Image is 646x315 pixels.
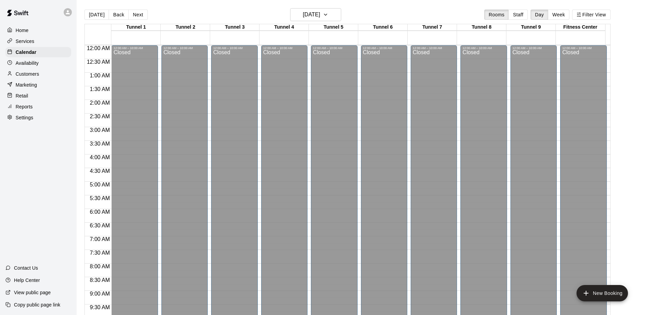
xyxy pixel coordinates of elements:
[85,59,112,65] span: 12:30 AM
[16,114,33,121] p: Settings
[5,102,71,112] a: Reports
[531,10,548,20] button: Day
[14,265,38,271] p: Contact Us
[16,49,36,56] p: Calendar
[508,10,528,20] button: Staff
[16,27,29,34] p: Home
[88,195,112,201] span: 5:30 AM
[213,46,255,50] div: 12:00 AM – 10:00 AM
[5,58,71,68] a: Availability
[5,112,71,123] a: Settings
[16,81,37,88] p: Marketing
[88,250,112,256] span: 7:30 AM
[14,277,40,284] p: Help Center
[548,10,569,20] button: Week
[88,168,112,174] span: 4:30 AM
[263,46,305,50] div: 12:00 AM – 10:00 AM
[113,46,156,50] div: 12:00 AM – 10:00 AM
[484,10,509,20] button: Rooms
[413,46,455,50] div: 12:00 AM – 10:00 AM
[88,100,112,106] span: 2:00 AM
[88,304,112,310] span: 9:30 AM
[85,45,112,51] span: 12:00 AM
[408,24,457,31] div: Tunnel 7
[88,223,112,228] span: 6:30 AM
[5,36,71,46] a: Services
[556,24,605,31] div: Fitness Center
[88,236,112,242] span: 7:00 AM
[290,8,341,21] button: [DATE]
[16,92,28,99] p: Retail
[313,46,355,50] div: 12:00 AM – 10:00 AM
[88,277,112,283] span: 8:30 AM
[128,10,147,20] button: Next
[88,73,112,78] span: 1:00 AM
[5,80,71,90] a: Marketing
[88,127,112,133] span: 3:00 AM
[210,24,259,31] div: Tunnel 3
[5,47,71,57] a: Calendar
[88,114,112,119] span: 2:30 AM
[5,25,71,35] a: Home
[84,10,109,20] button: [DATE]
[5,91,71,101] a: Retail
[111,24,161,31] div: Tunnel 1
[88,291,112,297] span: 9:00 AM
[562,46,604,50] div: 12:00 AM – 10:00 AM
[259,24,309,31] div: Tunnel 4
[572,10,610,20] button: Filter View
[14,289,51,296] p: View public page
[14,301,60,308] p: Copy public page link
[88,182,112,187] span: 5:00 AM
[506,24,556,31] div: Tunnel 9
[88,141,112,147] span: 3:30 AM
[303,10,320,19] h6: [DATE]
[358,24,408,31] div: Tunnel 6
[88,86,112,92] span: 1:30 AM
[161,24,210,31] div: Tunnel 2
[88,154,112,160] span: 4:00 AM
[577,285,628,301] button: add
[16,60,39,66] p: Availability
[457,24,506,31] div: Tunnel 8
[88,264,112,269] span: 8:00 AM
[513,46,555,50] div: 12:00 AM – 10:00 AM
[16,71,39,77] p: Customers
[309,24,358,31] div: Tunnel 5
[163,46,206,50] div: 12:00 AM – 10:00 AM
[88,209,112,215] span: 6:00 AM
[462,46,505,50] div: 12:00 AM – 10:00 AM
[109,10,129,20] button: Back
[16,38,34,45] p: Services
[363,46,405,50] div: 12:00 AM – 10:00 AM
[16,103,33,110] p: Reports
[5,69,71,79] a: Customers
